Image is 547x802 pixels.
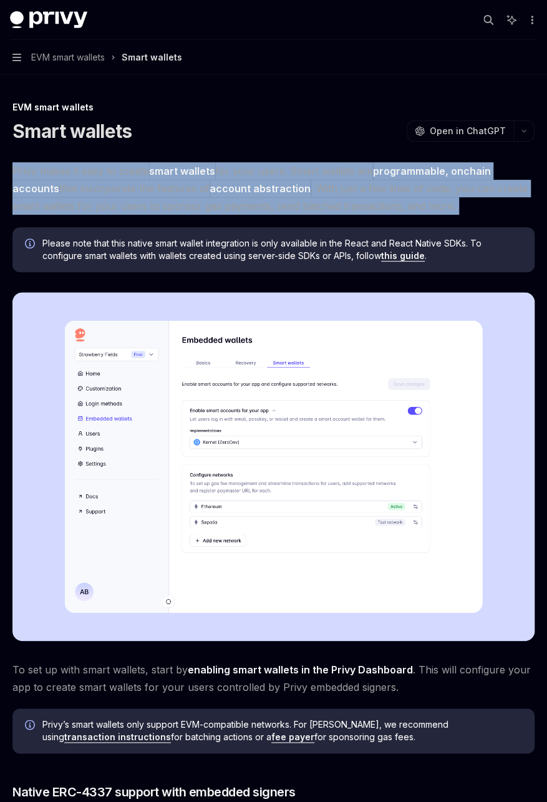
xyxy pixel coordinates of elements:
[12,120,132,142] h1: Smart wallets
[122,50,182,65] div: Smart wallets
[188,663,413,677] a: enabling smart wallets in the Privy Dashboard
[407,120,513,142] button: Open in ChatGPT
[25,720,37,732] svg: Info
[31,50,105,65] span: EVM smart wallets
[149,165,215,177] strong: smart wallets
[10,11,87,29] img: dark logo
[271,731,314,743] a: fee payer
[64,731,171,743] a: transaction instructions
[430,125,506,137] span: Open in ChatGPT
[12,101,535,114] div: EVM smart wallets
[25,238,37,251] svg: Info
[210,182,311,195] a: account abstraction
[42,237,522,262] span: Please note that this native smart wallet integration is only available in the React and React Na...
[12,661,535,696] span: To set up with smart wallets, start by . This will configure your app to create smart wallets for...
[381,250,425,262] a: this guide
[12,783,296,801] span: Native ERC-4337 support with embedded signers
[42,718,522,743] span: Privy’s smart wallets only support EVM-compatible networks. For [PERSON_NAME], we recommend using...
[525,11,537,29] button: More actions
[12,162,535,215] span: Privy makes it easy to create for your users. Smart wallets are that incorporate the features of ...
[12,292,535,641] img: Sample enable smart wallets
